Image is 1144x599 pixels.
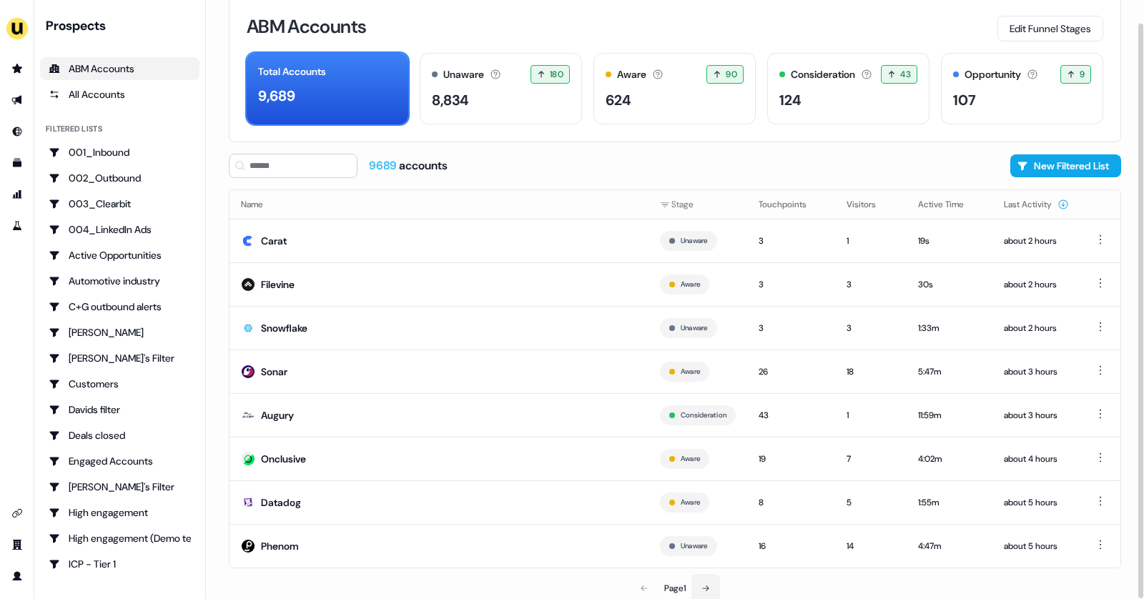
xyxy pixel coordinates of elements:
a: ABM Accounts [40,57,199,80]
div: C+G outbound alerts [49,299,191,314]
div: 001_Inbound [49,145,191,159]
button: Consideration [681,409,726,422]
div: Active Opportunities [49,248,191,262]
div: Consideration [791,67,855,82]
div: 1:33m [918,321,981,335]
div: 5 [847,495,895,510]
span: 9 [1080,67,1085,81]
div: about 4 hours [1004,452,1069,466]
th: Name [230,190,649,219]
div: Page 1 [664,581,686,595]
div: Filtered lists [46,123,102,135]
div: 3 [759,277,824,292]
a: Go to attribution [6,183,29,206]
div: about 2 hours [1004,277,1069,292]
span: 43 [900,67,911,81]
div: 3 [847,321,895,335]
div: Customers [49,377,191,391]
div: All Accounts [49,87,191,102]
a: Go to Customers [40,372,199,395]
a: Go to 003_Clearbit [40,192,199,215]
div: Datadog [261,495,301,510]
button: Aware [681,365,700,378]
a: Go to Automotive industry [40,269,199,292]
div: 16 [759,539,824,553]
span: 90 [726,67,737,81]
a: Go to integrations [6,502,29,525]
a: Go to experiments [6,214,29,237]
div: 004_LinkedIn Ads [49,222,191,237]
div: 1:55m [918,495,981,510]
div: about 2 hours [1004,321,1069,335]
a: Go to Inbound [6,120,29,143]
a: Go to Deals closed [40,424,199,447]
div: 14 [847,539,895,553]
div: 11:59m [918,408,981,422]
div: 19s [918,234,981,248]
button: Aware [681,452,700,465]
div: [PERSON_NAME] [49,325,191,340]
button: Unaware [681,540,708,553]
div: Onclusive [261,452,306,466]
div: about 2 hours [1004,234,1069,248]
div: about 3 hours [1004,408,1069,422]
a: Go to C+G outbound alerts [40,295,199,318]
button: New Filtered List [1010,154,1121,177]
button: Aware [681,496,700,509]
span: 9689 [369,158,399,173]
a: Go to 002_Outbound [40,167,199,189]
div: 107 [953,89,976,111]
div: Carat [261,234,287,248]
a: Go to Geneviève's Filter [40,475,199,498]
div: ABM Accounts [49,61,191,76]
div: 124 [779,89,802,111]
a: Go to Charlotte's Filter [40,347,199,370]
div: 002_Outbound [49,171,191,185]
div: Stage [660,197,736,212]
div: about 3 hours [1004,365,1069,379]
a: Go to Davids filter [40,398,199,421]
div: 3 [847,277,895,292]
div: 1 [847,234,895,248]
div: 43 [759,408,824,422]
button: Unaware [681,234,708,247]
a: Go to 004_LinkedIn Ads [40,218,199,241]
button: Edit Funnel Stages [997,16,1103,41]
div: 5:47m [918,365,981,379]
div: 3 [759,321,824,335]
div: [PERSON_NAME]'s Filter [49,351,191,365]
div: Engaged Accounts [49,454,191,468]
div: 9,689 [258,85,295,107]
div: Davids filter [49,402,191,417]
div: Deals closed [49,428,191,442]
a: Go to Engaged Accounts [40,450,199,472]
div: 624 [606,89,631,111]
a: Go to High engagement [40,501,199,524]
div: 26 [759,365,824,379]
div: Phenom [261,539,299,553]
button: Visitors [847,192,893,217]
a: Go to outbound experience [6,89,29,112]
a: Go to High engagement (Demo testing) [40,527,199,550]
div: Prospects [46,17,199,34]
div: 8 [759,495,824,510]
div: 1 [847,408,895,422]
a: Go to templates [6,152,29,174]
button: Last Activity [1004,192,1069,217]
div: accounts [369,158,448,174]
h3: ABM Accounts [247,17,366,36]
div: 3 [759,234,824,248]
div: Automotive industry [49,274,191,288]
button: Touchpoints [759,192,824,217]
div: Filevine [261,277,295,292]
div: about 5 hours [1004,539,1069,553]
div: 003_Clearbit [49,197,191,211]
div: Total Accounts [258,64,326,79]
a: All accounts [40,83,199,106]
a: Go to prospects [6,57,29,80]
div: Unaware [443,67,484,82]
div: Opportunity [965,67,1021,82]
a: Go to ICP - Tier 1 [40,553,199,575]
div: Snowflake [261,321,307,335]
a: Go to team [6,533,29,556]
